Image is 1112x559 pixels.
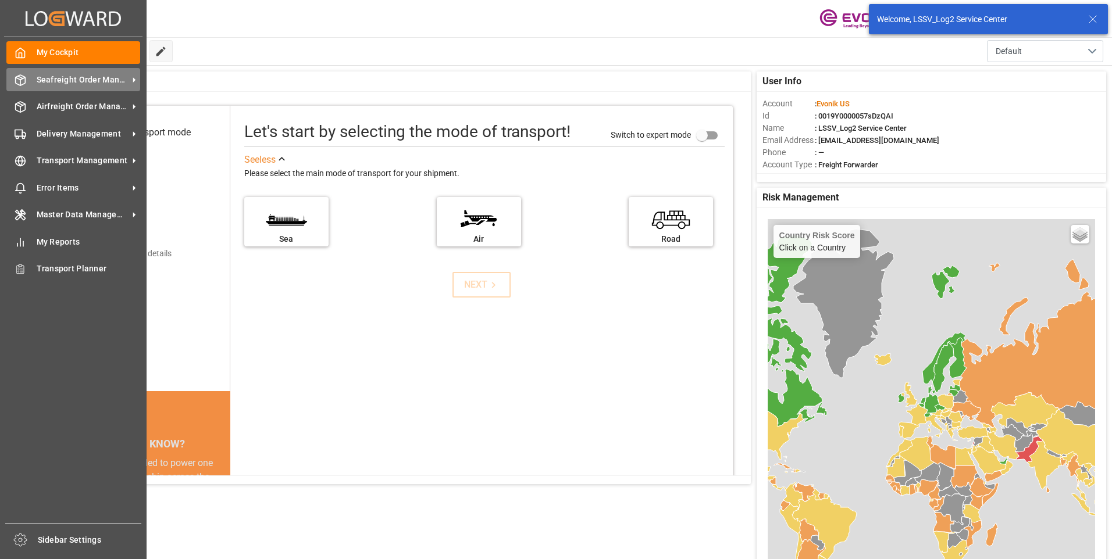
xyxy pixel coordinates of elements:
[6,230,140,253] a: My Reports
[611,130,691,139] span: Switch to expert mode
[443,233,515,245] div: Air
[214,456,230,554] button: next slide / item
[1071,225,1089,243] a: Layers
[779,231,855,240] h4: Country Risk Score
[37,209,129,221] span: Master Data Management
[244,167,725,181] div: Please select the main mode of transport for your shipment.
[762,122,815,134] span: Name
[779,231,855,252] div: Click on a Country
[815,124,907,132] span: : LSSV_Log2 Service Center
[762,191,839,205] span: Risk Management
[37,263,141,275] span: Transport Planner
[250,233,323,245] div: Sea
[37,74,129,86] span: Seafreight Order Management
[244,153,276,167] div: See less
[762,159,815,171] span: Account Type
[817,99,850,108] span: Evonik US
[815,99,850,108] span: :
[819,9,895,29] img: Evonik-brand-mark-Deep-Purple-RGB.jpeg_1700498283.jpeg
[762,110,815,122] span: Id
[6,41,140,64] a: My Cockpit
[37,46,141,59] span: My Cockpit
[37,155,129,167] span: Transport Management
[244,120,571,144] div: Let's start by selecting the mode of transport!
[762,74,801,88] span: User Info
[815,112,893,120] span: : 0019Y0000057sDzQAI
[37,128,129,140] span: Delivery Management
[99,248,172,260] div: Add shipping details
[37,182,129,194] span: Error Items
[815,136,939,145] span: : [EMAIL_ADDRESS][DOMAIN_NAME]
[37,236,141,248] span: My Reports
[452,272,511,298] button: NEXT
[6,257,140,280] a: Transport Planner
[815,160,878,169] span: : Freight Forwarder
[762,146,815,159] span: Phone
[987,40,1103,62] button: open menu
[996,45,1022,58] span: Default
[877,13,1077,26] div: Welcome, LSSV_Log2 Service Center
[762,98,815,110] span: Account
[762,134,815,146] span: Email Address
[38,534,142,546] span: Sidebar Settings
[464,278,500,292] div: NEXT
[635,233,707,245] div: Road
[37,101,129,113] span: Airfreight Order Management
[815,148,824,157] span: : —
